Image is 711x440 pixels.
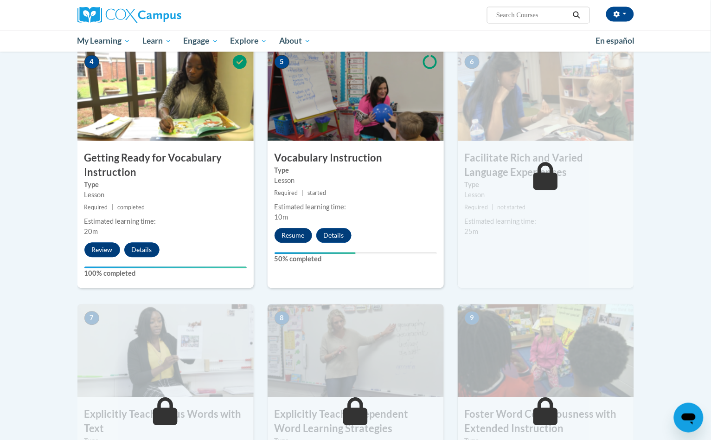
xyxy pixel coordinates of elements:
h3: Getting Ready for Vocabulary Instruction [77,151,254,180]
span: Required [465,204,488,211]
h3: Facilitate Rich and Varied Language Experiences [458,151,634,180]
a: En español [590,32,641,51]
img: Course Image [268,48,444,141]
span: Required [84,204,108,211]
label: Type [275,166,437,176]
a: Cox Campus [77,7,254,24]
div: Main menu [64,31,648,52]
a: My Learning [71,31,137,52]
span: Explore [230,36,267,47]
span: 5 [275,55,289,69]
span: not started [498,204,526,211]
label: Type [465,180,627,190]
label: 100% completed [84,269,247,279]
div: Your progress [275,252,356,254]
span: Learn [142,36,172,47]
span: | [492,204,494,211]
span: Required [275,190,298,197]
span: 25m [465,228,479,236]
span: Engage [184,36,218,47]
span: 4 [84,55,99,69]
span: 7 [84,311,99,325]
div: Lesson [84,190,247,201]
a: About [273,31,317,52]
button: Search [570,10,583,21]
label: Type [84,180,247,190]
img: Course Image [268,304,444,397]
div: Lesson [465,190,627,201]
button: Resume [275,228,312,243]
img: Course Image [77,48,254,141]
div: Estimated learning time: [84,217,247,227]
span: started [307,190,326,197]
h3: Vocabulary Instruction [268,151,444,166]
input: Search Courses [495,10,570,21]
span: completed [117,204,145,211]
div: Estimated learning time: [275,202,437,213]
img: Course Image [458,48,634,141]
span: 8 [275,311,289,325]
h3: Foster Word Consciousness with Extended Instruction [458,408,634,436]
a: Engage [178,31,224,52]
a: Learn [136,31,178,52]
span: 20m [84,228,98,236]
div: Your progress [84,267,247,269]
h3: Explicitly Teach Independent Word Learning Strategies [268,408,444,436]
span: | [112,204,114,211]
iframe: Button to launch messaging window [674,403,704,433]
span: About [279,36,311,47]
div: Lesson [275,176,437,186]
span: 10m [275,214,288,221]
button: Details [316,228,352,243]
button: Review [84,243,120,258]
img: Course Image [77,304,254,397]
div: Estimated learning time: [465,217,627,227]
h3: Explicitly Teach Focus Words with Text [77,408,254,436]
span: My Learning [77,36,130,47]
label: 50% completed [275,254,437,265]
span: 9 [465,311,480,325]
span: En español [596,36,635,46]
a: Explore [224,31,273,52]
img: Course Image [458,304,634,397]
img: Cox Campus [77,7,181,24]
span: | [302,190,304,197]
button: Account Settings [606,7,634,22]
span: 6 [465,55,480,69]
button: Details [124,243,160,258]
